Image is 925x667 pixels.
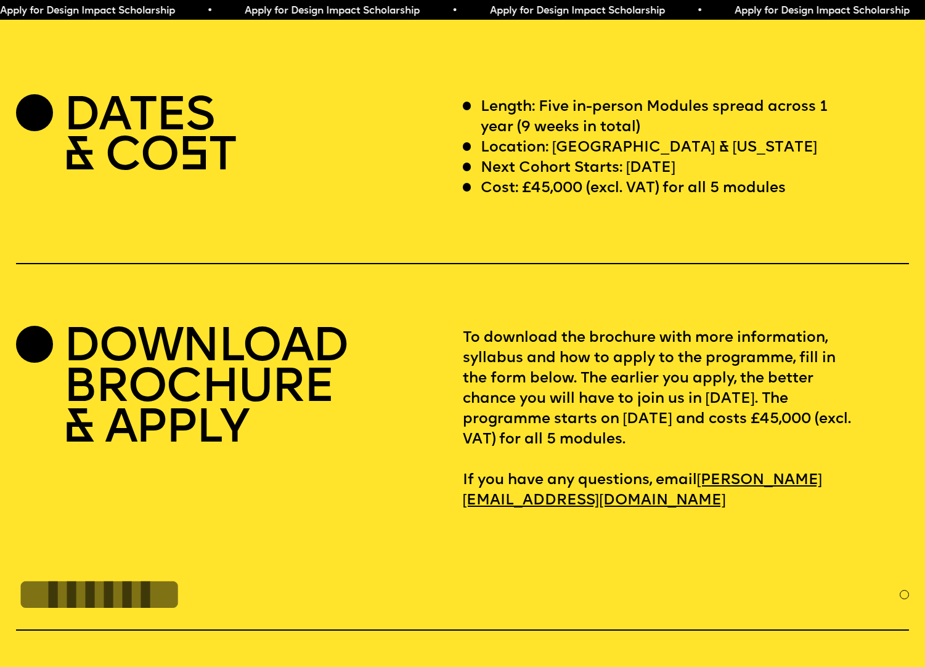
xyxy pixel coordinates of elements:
[463,467,823,515] a: [PERSON_NAME][EMAIL_ADDRESS][DOMAIN_NAME]
[452,6,457,16] span: •
[179,134,208,181] span: S
[697,6,703,16] span: •
[63,328,348,450] h2: DOWNLOAD BROCHURE & APPLY
[463,328,909,511] p: To download the brochure with more information, syllabus and how to apply to the programme, fill ...
[481,158,675,179] p: Next Cohort Starts: [DATE]
[481,179,786,199] p: Cost: £45,000 (excl. VAT) for all 5 modules
[481,97,854,138] p: Length: Five in-person Modules spread across 1 year (9 weeks in total)
[63,97,237,178] h2: DATES & CO T
[207,6,213,16] span: •
[481,138,817,158] p: Location: [GEOGRAPHIC_DATA] & [US_STATE]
